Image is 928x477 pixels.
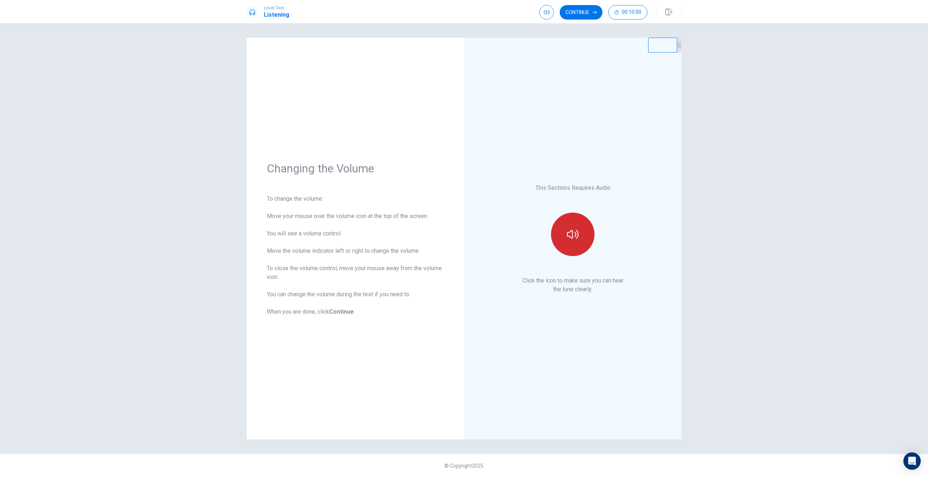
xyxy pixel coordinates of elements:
[444,463,484,469] span: © Copyright 2025
[267,194,444,316] div: To change the volume: Move your mouse over the volume icon at the top of the screen. You will see...
[522,276,623,294] p: Click the icon to make sure you can hear the tune clearly.
[560,5,602,20] button: Continue
[329,308,354,315] b: Continue
[267,161,444,176] h1: Changing the Volume
[264,5,289,11] span: Level Test
[264,11,289,19] h1: Listening
[535,184,610,192] p: This Sections Requires Audio
[903,452,921,470] div: Open Intercom Messenger
[622,9,641,15] span: 00:10:00
[608,5,647,20] button: 00:10:00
